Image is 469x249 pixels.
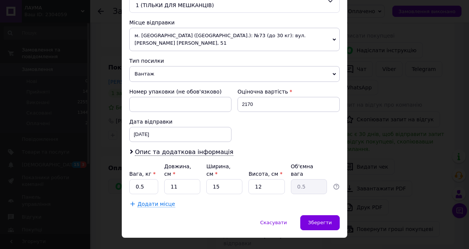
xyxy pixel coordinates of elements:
[129,171,156,177] label: Вага, кг
[129,118,231,125] div: Дата відправки
[129,66,340,82] span: Вантаж
[260,220,287,225] span: Скасувати
[129,20,175,26] span: Місце відправки
[129,88,231,95] div: Номер упаковки (не обов'язково)
[129,28,340,51] span: м. [GEOGRAPHIC_DATA] ([GEOGRAPHIC_DATA].): №73 (до 30 кг): вул. [PERSON_NAME] [PERSON_NAME], 51
[135,148,233,156] span: Опис та додаткова інформація
[164,163,191,177] label: Довжина, см
[248,171,282,177] label: Висота, см
[308,220,332,225] span: Зберегти
[129,58,164,64] span: Тип посилки
[238,88,340,95] div: Оціночна вартість
[291,163,327,178] div: Об'ємна вага
[138,201,175,207] span: Додати місце
[206,163,230,177] label: Ширина, см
